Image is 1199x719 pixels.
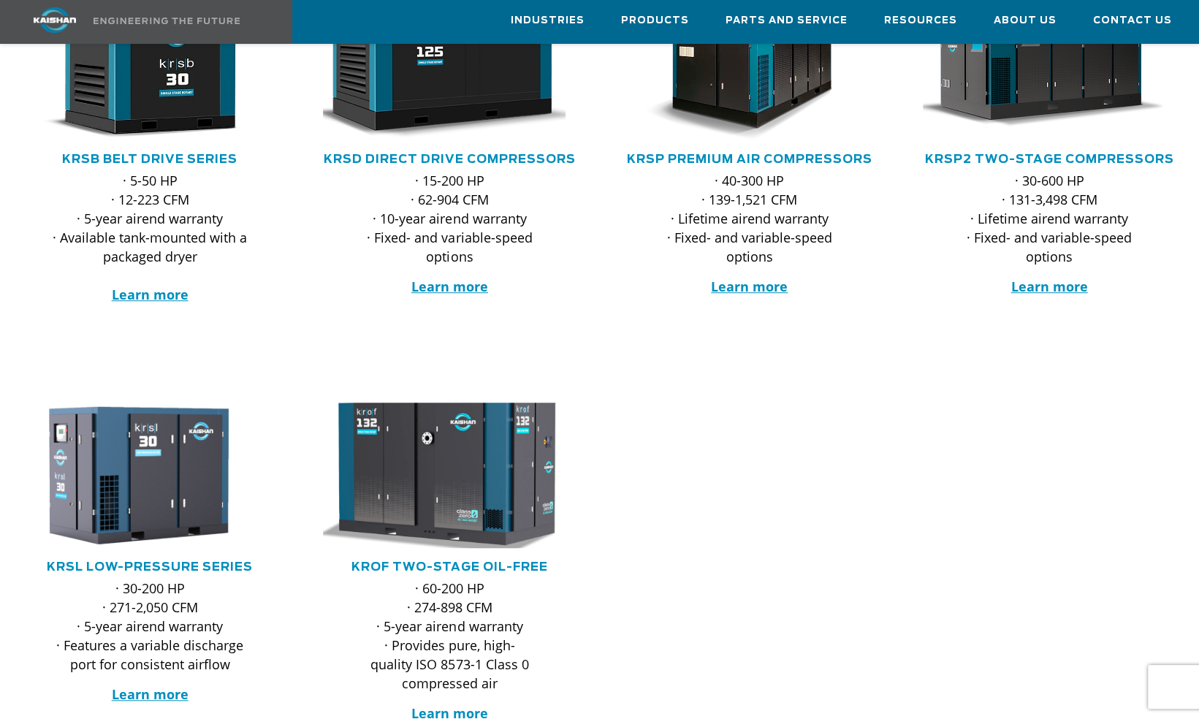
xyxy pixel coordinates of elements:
[884,1,957,40] a: Resources
[621,12,689,29] span: Products
[1093,1,1172,40] a: Contact Us
[112,286,189,303] a: Learn more
[952,171,1146,266] p: · 30-600 HP · 131-3,498 CFM · Lifetime airend warranty · Fixed- and variable-speed options
[53,579,247,674] p: · 30-200 HP · 271-2,050 CFM · 5-year airend warranty · Features a variable discharge port for con...
[23,403,276,547] div: krsl30
[324,153,576,165] a: KRSD Direct Drive Compressors
[53,171,247,304] p: · 5-50 HP · 12-223 CFM · 5-year airend warranty · Available tank-mounted with a packaged dryer
[627,153,872,165] a: KRSP Premium Air Compressors
[511,1,585,40] a: Industries
[323,403,576,547] div: krof132
[621,1,689,40] a: Products
[352,171,547,266] p: · 15-200 HP · 62-904 CFM · 10-year airend warranty · Fixed- and variable-speed options
[884,12,957,29] span: Resources
[47,561,253,573] a: KRSL Low-Pressure Series
[352,579,547,693] p: · 60-200 HP · 274-898 CFM · 5-year airend warranty · Provides pure, high-quality ISO 8573-1 Class...
[726,1,848,40] a: Parts and Service
[300,396,578,555] img: krof132
[12,403,266,547] img: krsl30
[1093,12,1172,29] span: Contact Us
[652,171,847,266] p: · 40-300 HP · 139-1,521 CFM · Lifetime airend warranty · Fixed- and variable-speed options
[94,18,240,24] img: Engineering the future
[711,278,788,295] a: Learn more
[62,153,237,165] a: KRSB Belt Drive Series
[924,153,1173,165] a: KRSP2 Two-Stage Compressors
[726,12,848,29] span: Parts and Service
[112,685,189,703] a: Learn more
[511,12,585,29] span: Industries
[411,278,488,295] a: Learn more
[994,1,1057,40] a: About Us
[994,12,1057,29] span: About Us
[1010,278,1087,295] a: Learn more
[351,561,548,573] a: KROF TWO-STAGE OIL-FREE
